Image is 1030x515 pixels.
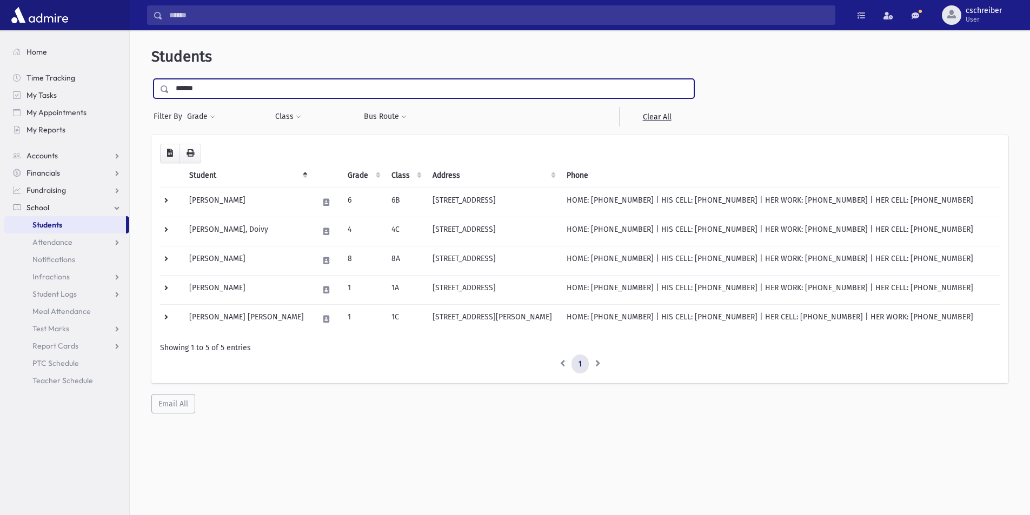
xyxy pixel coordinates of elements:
[560,188,1000,217] td: HOME: [PHONE_NUMBER] | HIS CELL: [PHONE_NUMBER] | HER WORK: [PHONE_NUMBER] | HER CELL: [PHONE_NUM...
[32,376,93,385] span: Teacher Schedule
[341,246,385,275] td: 8
[4,86,129,104] a: My Tasks
[560,217,1000,246] td: HOME: [PHONE_NUMBER] | HIS CELL: [PHONE_NUMBER] | HER WORK: [PHONE_NUMBER] | HER CELL: [PHONE_NUM...
[26,203,49,212] span: School
[560,275,1000,304] td: HOME: [PHONE_NUMBER] | HIS CELL: [PHONE_NUMBER] | HER WORK: [PHONE_NUMBER] | HER CELL: [PHONE_NUM...
[4,121,129,138] a: My Reports
[341,217,385,246] td: 4
[26,47,47,57] span: Home
[32,272,70,282] span: Infractions
[426,217,560,246] td: [STREET_ADDRESS]
[385,304,427,333] td: 1C
[160,144,180,163] button: CSV
[32,289,77,299] span: Student Logs
[4,355,129,372] a: PTC Schedule
[163,5,835,25] input: Search
[4,233,129,251] a: Attendance
[385,246,427,275] td: 8A
[180,144,201,163] button: Print
[426,275,560,304] td: [STREET_ADDRESS]
[4,251,129,268] a: Notifications
[341,163,385,188] th: Grade: activate to sort column ascending
[151,48,212,65] span: Students
[154,111,187,122] span: Filter By
[160,342,1000,353] div: Showing 1 to 5 of 5 entries
[275,107,302,126] button: Class
[385,275,427,304] td: 1A
[183,163,312,188] th: Student: activate to sort column descending
[26,168,60,178] span: Financials
[183,304,312,333] td: [PERSON_NAME] [PERSON_NAME]
[341,304,385,333] td: 1
[183,188,312,217] td: [PERSON_NAME]
[4,69,129,86] a: Time Tracking
[4,104,129,121] a: My Appointments
[426,246,560,275] td: [STREET_ADDRESS]
[26,125,65,135] span: My Reports
[26,151,58,160] span: Accounts
[183,275,312,304] td: [PERSON_NAME]
[183,246,312,275] td: [PERSON_NAME]
[26,108,87,117] span: My Appointments
[4,320,129,337] a: Test Marks
[4,303,129,320] a: Meal Attendance
[4,43,129,61] a: Home
[4,199,129,216] a: School
[966,6,1002,15] span: cschreiber
[385,188,427,217] td: 6B
[32,306,91,316] span: Meal Attendance
[4,182,129,199] a: Fundraising
[4,216,126,233] a: Students
[187,107,216,126] button: Grade
[4,372,129,389] a: Teacher Schedule
[32,341,78,351] span: Report Cards
[32,237,72,247] span: Attendance
[4,285,129,303] a: Student Logs
[4,337,129,355] a: Report Cards
[9,4,71,26] img: AdmirePro
[966,15,1002,24] span: User
[426,163,560,188] th: Address: activate to sort column ascending
[619,107,694,126] a: Clear All
[560,304,1000,333] td: HOME: [PHONE_NUMBER] | HIS CELL: [PHONE_NUMBER] | HER CELL: [PHONE_NUMBER] | HER WORK: [PHONE_NUM...
[560,246,1000,275] td: HOME: [PHONE_NUMBER] | HIS CELL: [PHONE_NUMBER] | HER WORK: [PHONE_NUMBER] | HER CELL: [PHONE_NUM...
[26,90,57,100] span: My Tasks
[32,255,75,264] span: Notifications
[26,73,75,83] span: Time Tracking
[560,163,1000,188] th: Phone
[572,355,589,374] a: 1
[385,163,427,188] th: Class: activate to sort column ascending
[4,268,129,285] a: Infractions
[426,304,560,333] td: [STREET_ADDRESS][PERSON_NAME]
[26,185,66,195] span: Fundraising
[4,147,129,164] a: Accounts
[363,107,407,126] button: Bus Route
[32,358,79,368] span: PTC Schedule
[32,324,69,333] span: Test Marks
[385,217,427,246] td: 4C
[32,220,62,230] span: Students
[341,188,385,217] td: 6
[426,188,560,217] td: [STREET_ADDRESS]
[4,164,129,182] a: Financials
[151,394,195,413] button: Email All
[341,275,385,304] td: 1
[183,217,312,246] td: [PERSON_NAME], Doivy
